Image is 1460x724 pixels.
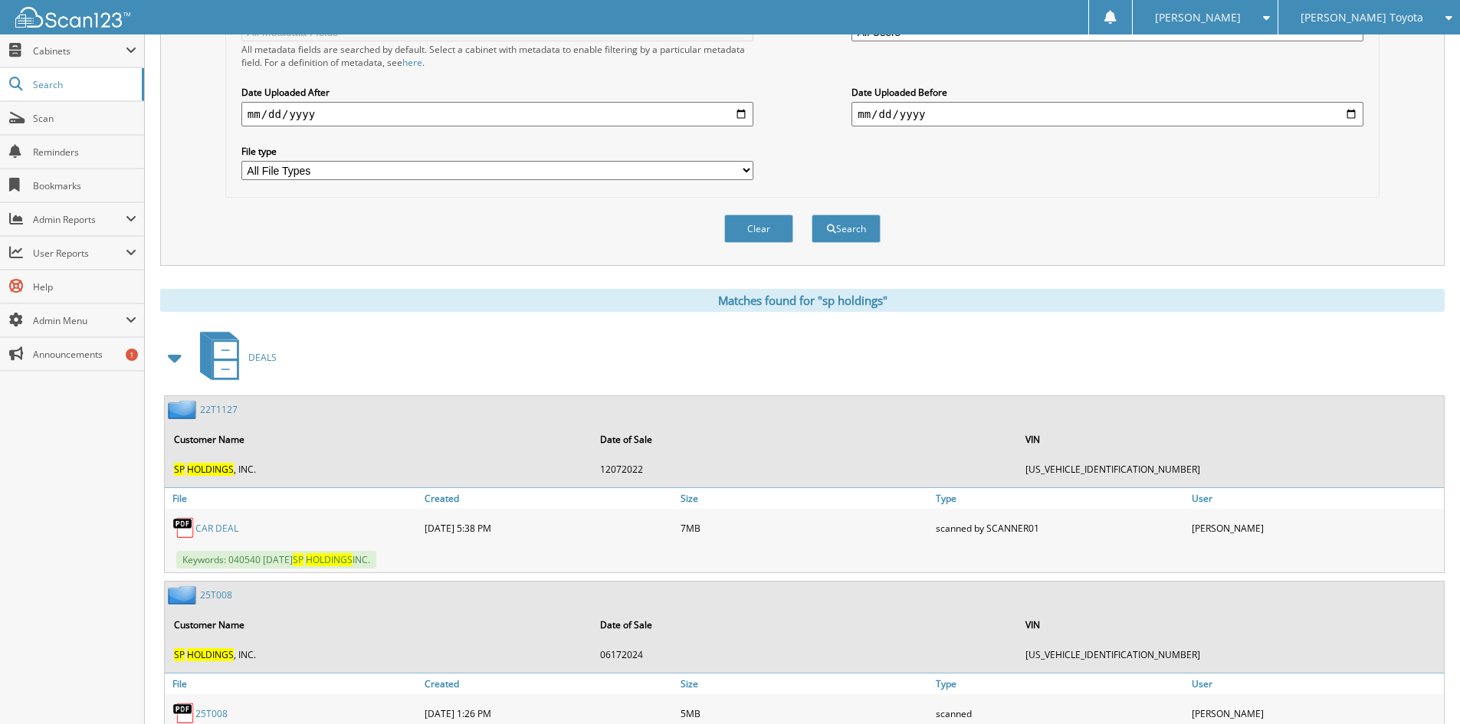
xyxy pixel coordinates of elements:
[1301,13,1423,22] span: [PERSON_NAME] Toyota
[592,457,1017,482] td: 12072022
[421,488,677,509] a: Created
[421,673,677,694] a: Created
[592,642,1017,667] td: 06172024
[187,648,234,661] span: HOLDINGS
[306,553,353,566] span: HOLDINGS
[677,673,933,694] a: Size
[1155,13,1241,22] span: [PERSON_NAME]
[421,513,677,543] div: [DATE] 5:38 PM
[174,463,185,476] span: SP
[1018,457,1442,482] td: [US_VEHICLE_IDENTIFICATION_NUMBER]
[241,43,753,69] div: All metadata fields are searched by default. Select a cabinet with metadata to enable filtering b...
[248,351,277,364] span: DEALS
[812,215,881,243] button: Search
[15,7,130,28] img: scan123-logo-white.svg
[195,707,228,720] a: 25T008
[165,488,421,509] a: File
[166,642,591,667] td: , INC.
[187,463,234,476] span: HOLDINGS
[33,179,136,192] span: Bookmarks
[677,488,933,509] a: Size
[33,348,136,361] span: Announcements
[1188,513,1444,543] div: [PERSON_NAME]
[1018,424,1442,455] th: VIN
[33,280,136,293] span: Help
[168,400,200,419] img: folder2.png
[172,516,195,539] img: PDF.png
[191,327,277,388] a: DEALS
[166,609,591,640] th: Customer Name
[241,86,753,99] label: Date Uploaded After
[200,588,232,601] a: 25T008
[176,551,376,568] span: Keywords: 040540 [DATE] INC.
[932,673,1188,694] a: Type
[592,424,1017,455] th: Date of Sale
[677,513,933,543] div: 7MB
[851,86,1363,99] label: Date Uploaded Before
[166,424,591,455] th: Customer Name
[1018,609,1442,640] th: VIN
[126,349,138,361] div: 1
[33,112,136,125] span: Scan
[402,56,422,69] a: here
[851,102,1363,126] input: end
[33,78,134,91] span: Search
[200,403,238,416] a: 22T1127
[592,609,1017,640] th: Date of Sale
[241,102,753,126] input: start
[33,314,126,327] span: Admin Menu
[174,648,185,661] span: SP
[165,673,421,694] a: File
[1188,673,1444,694] a: User
[33,44,126,57] span: Cabinets
[1188,488,1444,509] a: User
[33,247,126,260] span: User Reports
[33,213,126,226] span: Admin Reports
[932,488,1188,509] a: Type
[166,457,591,482] td: , INC.
[724,215,793,243] button: Clear
[195,522,238,535] a: CAR DEAL
[1018,642,1442,667] td: [US_VEHICLE_IDENTIFICATION_NUMBER]
[932,513,1188,543] div: scanned by SCANNER01
[168,585,200,604] img: folder2.png
[241,145,753,158] label: File type
[33,146,136,159] span: Reminders
[293,553,303,566] span: SP
[160,289,1445,312] div: Matches found for "sp holdings"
